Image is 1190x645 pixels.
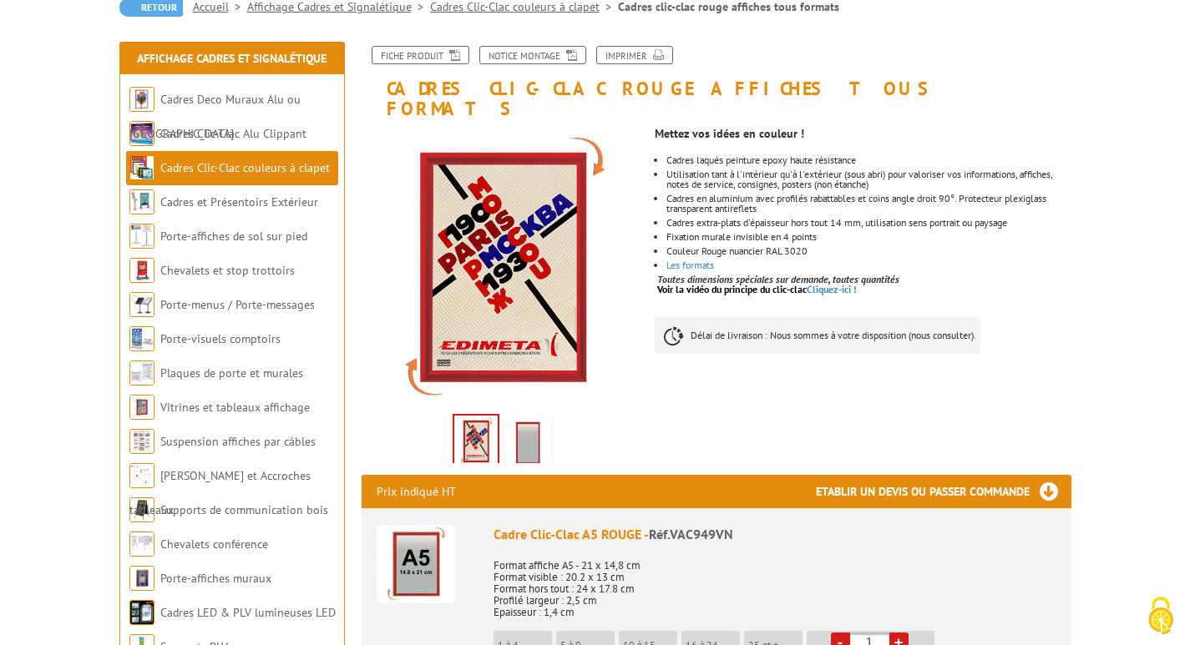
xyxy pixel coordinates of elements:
h1: Cadres clic-clac rouge affiches tous formats [349,46,1084,118]
a: Suspension affiches par câbles [160,434,316,449]
img: Porte-menus / Porte-messages [129,292,154,317]
a: Cadres Clic-Clac Alu Clippant [160,126,306,141]
img: Cimaises et Accroches tableaux [129,463,154,488]
p: Format affiche A5 - 21 x 14,8 cm Format visible : 20.2 x 13 cm Format hors tout : 24 x 17.8 cm Pr... [494,548,1056,618]
span: Voir la vidéo du principe du clic-clac [657,283,807,295]
a: Porte-affiches de sol sur pied [160,229,307,244]
img: cadre_rouge__vide.jpg [508,417,548,469]
a: Vitrines et tableaux affichage [160,400,310,415]
a: Cadres Clic-Clac couleurs à clapet [160,160,330,175]
div: Cadre Clic-Clac A5 ROUGE - [494,525,1056,544]
a: [PERSON_NAME] et Accroches tableaux [129,468,311,517]
a: Porte-visuels comptoirs [160,331,281,346]
img: Cadre Clic-Clac A5 ROUGE [377,525,455,603]
li: Couleur Rouge nuancier RAL 3020 [666,246,1071,256]
p: Mettez vos idées en couleur ! [655,128,1071,139]
img: Porte-affiches de sol sur pied [129,224,154,249]
a: Chevalets et stop trottoirs [160,263,295,278]
h3: Etablir un devis ou passer commande [816,475,1071,508]
img: Chevalets conférence [129,532,154,557]
a: Voir la vidéo du principe du clic-clacCliquez-ici ! [657,283,857,295]
p: Délai de livraison : Nous sommes à votre disposition (nous consulter). [655,317,980,354]
img: Suspension affiches par câbles [129,429,154,454]
a: Cadres LED & PLV lumineuses LED [160,605,336,620]
img: Cookies (fenêtre modale) [1140,595,1182,637]
a: Cadres Deco Muraux Alu ou [GEOGRAPHIC_DATA] [129,92,301,141]
a: Cadres et Présentoirs Extérieur [160,194,318,209]
img: cadres_aluminium_clic_clac_vac949vn_2.jpg [454,416,498,467]
img: cadres_aluminium_clic_clac_vac949vn_2.jpg [362,127,643,408]
a: Chevalets conférence [160,537,268,552]
img: Cadres Deco Muraux Alu ou Bois [129,87,154,112]
li: Fixation murale invisible en 4 points [666,232,1071,242]
p: Prix indiqué HT [377,475,456,508]
a: Fiche produit [372,46,469,64]
li: Cadres en aluminium avec profilés rabattables et coins angle droit 90°. Protecteur plexiglass tra... [666,194,1071,214]
img: Cadres Clic-Clac couleurs à clapet [129,155,154,180]
a: Porte-affiches muraux [160,571,271,586]
span: Réf.VAC949VN [649,526,733,542]
a: Les formats [666,259,714,271]
em: Toutes dimensions spéciales sur demande, toutes quantités [657,273,899,285]
a: Imprimer [596,46,673,64]
li: Cadres laqués peinture epoxy haute résistance [666,155,1071,165]
a: Supports de communication bois [160,502,328,517]
li: Utilisation tant à l'intérieur qu'à l'extérieur (sous abri) pour valoriser vos informations, affi... [666,169,1071,189]
button: Cookies (fenêtre modale) [1132,588,1190,645]
img: Porte-affiches muraux [129,566,154,591]
img: Plaques de porte et murales [129,360,154,385]
a: Notice Montage [479,46,586,64]
img: Chevalets et stop trottoirs [129,258,154,283]
img: Cadres et Présentoirs Extérieur [129,189,154,214]
a: Porte-menus / Porte-messages [160,297,315,312]
li: Cadres extra-plats d'épaisseur hors tout 14 mm, utilisation sens portrait ou paysage [666,218,1071,228]
img: Porte-visuels comptoirs [129,326,154,351]
img: Cadres LED & PLV lumineuses LED [129,600,154,625]
a: Plaques de porte et murales [160,365,303,380]
a: Affichage Cadres et Signalétique [137,51,327,66]
img: Vitrines et tableaux affichage [129,395,154,420]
